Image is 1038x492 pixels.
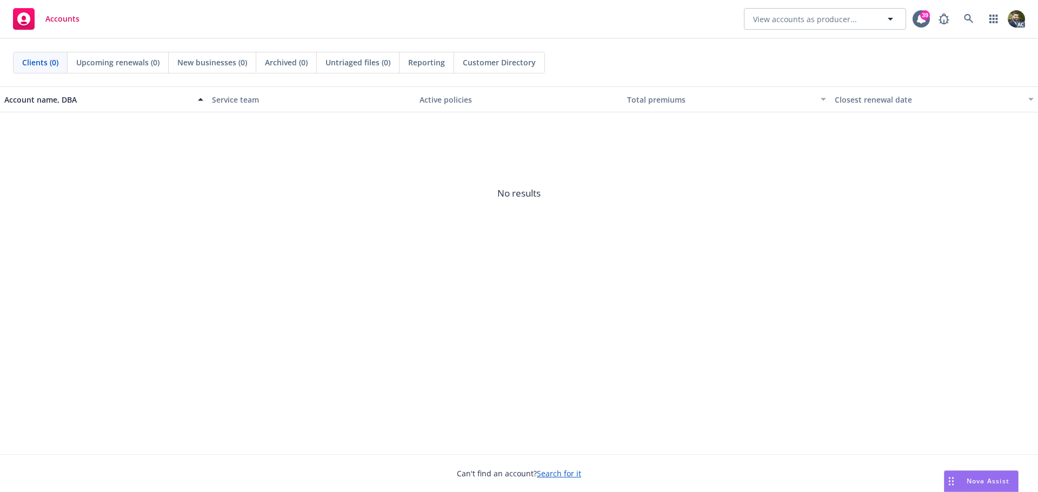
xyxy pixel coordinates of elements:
a: Search for it [537,468,581,478]
a: Report a Bug [933,8,955,30]
button: Service team [208,86,415,112]
div: Drag to move [944,471,958,491]
a: Switch app [983,8,1004,30]
button: Closest renewal date [830,86,1038,112]
span: Clients (0) [22,57,58,68]
span: Can't find an account? [457,468,581,479]
div: Active policies [420,94,618,105]
span: Customer Directory [463,57,536,68]
button: View accounts as producer... [744,8,906,30]
span: Untriaged files (0) [325,57,390,68]
button: Active policies [415,86,623,112]
div: Account name, DBA [4,94,191,105]
span: View accounts as producer... [753,14,857,25]
div: Total premiums [627,94,814,105]
span: New businesses (0) [177,57,247,68]
div: Service team [212,94,411,105]
span: Nova Assist [967,476,1009,486]
span: Upcoming renewals (0) [76,57,159,68]
button: Total premiums [623,86,830,112]
span: Reporting [408,57,445,68]
div: Closest renewal date [835,94,1022,105]
img: photo [1008,10,1025,28]
div: 39 [920,10,930,20]
a: Search [958,8,980,30]
a: Accounts [9,4,84,34]
span: Accounts [45,15,79,23]
button: Nova Assist [944,470,1019,492]
span: Archived (0) [265,57,308,68]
